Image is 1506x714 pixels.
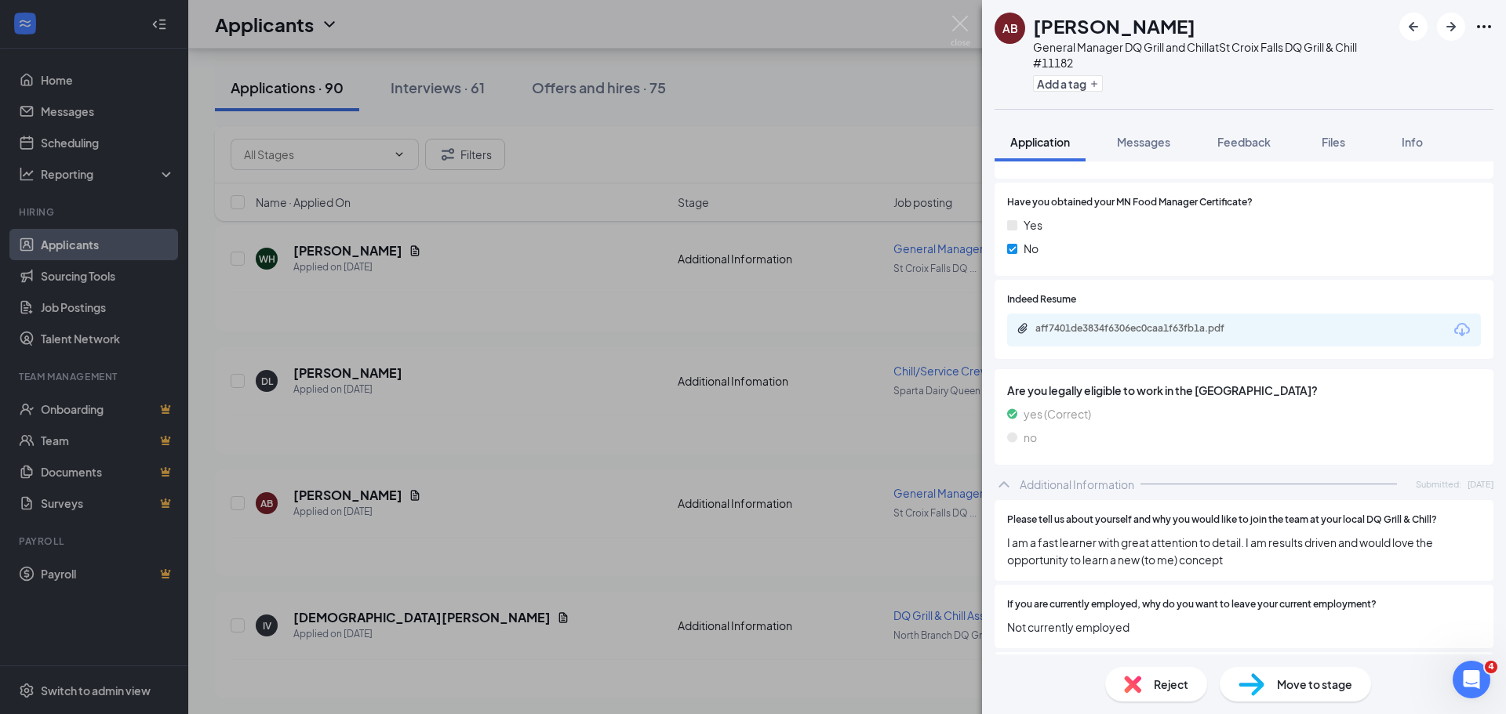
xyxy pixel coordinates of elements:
button: ArrowLeftNew [1399,13,1428,41]
div: AB [1002,20,1018,36]
span: no [1024,429,1037,446]
svg: Ellipses [1475,17,1493,36]
svg: ArrowRight [1442,17,1461,36]
svg: ArrowLeftNew [1404,17,1423,36]
span: Please tell us about yourself and why you would like to join the team at your local DQ Grill & Ch... [1007,513,1437,527]
span: Messages [1117,135,1170,149]
button: PlusAdd a tag [1033,75,1103,92]
div: General Manager DQ Grill and Chill at St Croix Falls DQ Grill & Chill #11182 [1033,39,1391,71]
span: Feedback [1217,135,1271,149]
span: Are you legally eligible to work in the [GEOGRAPHIC_DATA]? [1007,382,1481,399]
span: [DATE] [1468,477,1493,491]
div: aff7401de3834f6306ec0caa1f63fb1a.pdf [1035,322,1255,335]
span: Info [1402,135,1423,149]
span: I am a fast learner with great attention to detail. I am results driven and would love the opport... [1007,534,1481,568]
svg: Download [1453,321,1471,339]
span: Have you obtained your MN Food Manager Certificate? [1007,195,1253,210]
div: Additional Information [1020,477,1134,492]
a: Paperclipaff7401de3834f6306ec0caa1f63fb1a.pdf [1017,322,1271,337]
span: 4 [1485,661,1497,673]
svg: ChevronUp [995,475,1013,494]
span: No [1024,240,1039,257]
span: Application [1010,135,1070,149]
h1: [PERSON_NAME] [1033,13,1195,39]
span: Files [1322,135,1345,149]
span: yes (Correct) [1024,405,1091,422]
span: Yes [1024,216,1042,234]
span: Move to stage [1277,676,1352,693]
svg: Paperclip [1017,322,1029,335]
span: Reject [1154,676,1188,693]
span: Submitted: [1416,477,1461,491]
iframe: Intercom live chat [1453,661,1490,698]
span: Indeed Resume [1007,292,1076,307]
span: Not currently employed [1007,618,1481,636]
span: If you are currently employed, why do you want to leave your current employment? [1007,597,1377,612]
button: ArrowRight [1437,13,1465,41]
svg: Plus [1089,79,1099,89]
